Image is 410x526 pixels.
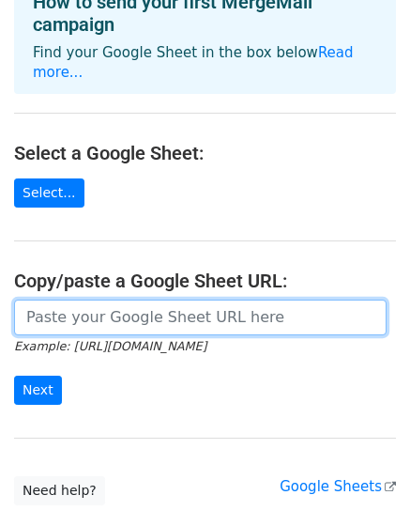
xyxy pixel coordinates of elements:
h4: Select a Google Sheet: [14,142,396,164]
small: Example: [URL][DOMAIN_NAME] [14,339,206,353]
p: Find your Google Sheet in the box below [33,43,377,83]
h4: Copy/paste a Google Sheet URL: [14,270,396,292]
iframe: Chat Widget [316,436,410,526]
input: Paste your Google Sheet URL here [14,300,387,335]
a: Read more... [33,44,354,81]
a: Select... [14,178,84,208]
input: Next [14,376,62,405]
a: Google Sheets [280,478,396,495]
a: Need help? [14,476,105,505]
